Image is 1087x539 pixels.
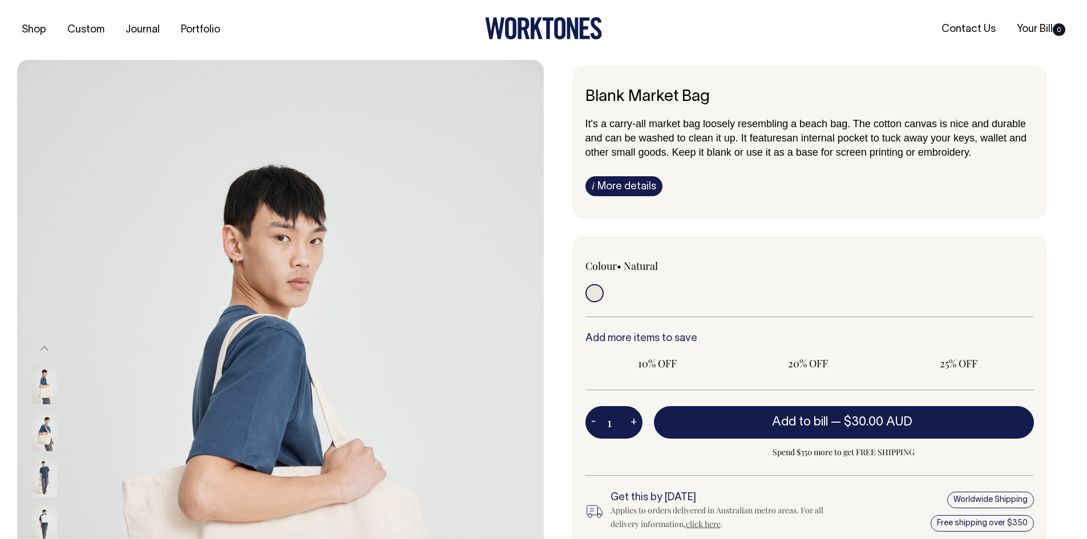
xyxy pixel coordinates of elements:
[585,88,1035,106] h6: Blank Market Bag
[611,492,831,504] h6: Get this by [DATE]
[1012,20,1070,39] a: Your Bill0
[617,259,621,273] span: •
[592,180,595,192] span: i
[32,411,58,451] img: natural
[585,176,662,196] a: iMore details
[624,259,658,273] label: Natural
[585,118,1027,144] span: It's a carry-all market bag loosely resembling a beach bag. The cotton canvas is nice and durable...
[744,132,787,144] span: t features
[585,353,729,374] input: 10% OFF
[831,416,915,428] span: —
[892,356,1025,370] span: 25% OFF
[585,132,1027,158] span: an internal pocket to tuck away your keys, wallet and other small goods. Keep it blank or use it ...
[585,411,601,434] button: -
[844,416,912,428] span: $30.00 AUD
[32,458,58,498] img: natural
[937,20,1000,39] a: Contact Us
[654,406,1035,438] button: Add to bill —$30.00 AUD
[772,416,828,428] span: Add to bill
[32,364,58,404] img: natural
[585,259,765,273] div: Colour
[654,445,1035,459] span: Spend $350 more to get FREE SHIPPING
[625,411,642,434] button: +
[686,518,721,529] a: click here
[17,21,51,39] a: Shop
[1053,23,1065,36] span: 0
[591,356,724,370] span: 10% OFF
[36,335,53,361] button: Previous
[585,333,1035,345] h6: Add more items to save
[611,504,831,531] div: Applies to orders delivered in Australian metro areas. For all delivery information, .
[887,353,1031,374] input: 25% OFF
[176,21,225,39] a: Portfolio
[742,356,874,370] span: 20% OFF
[736,353,880,374] input: 20% OFF
[121,21,164,39] a: Journal
[63,21,109,39] a: Custom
